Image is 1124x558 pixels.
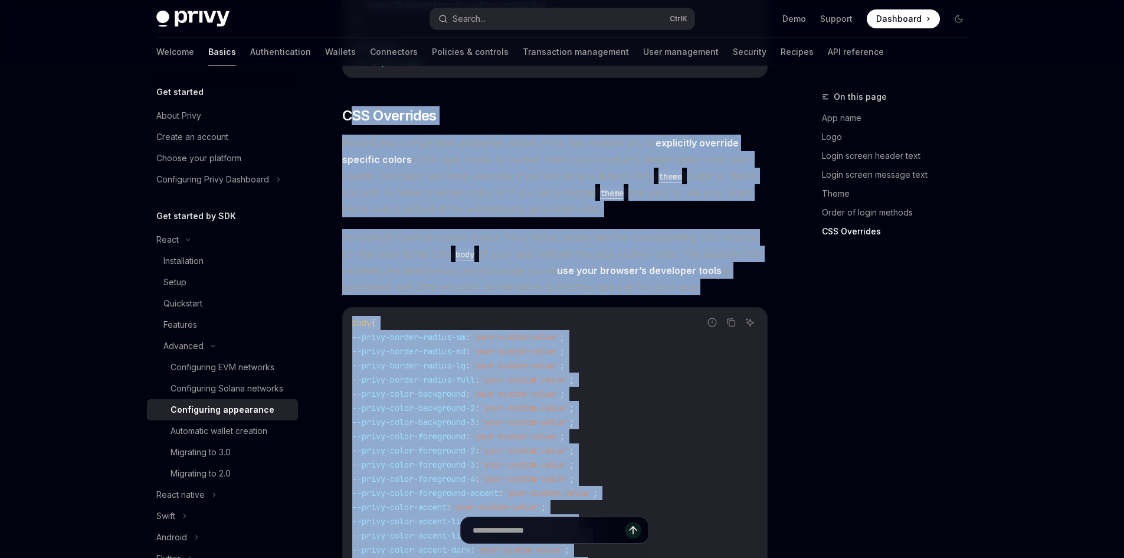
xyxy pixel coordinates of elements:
[147,105,298,126] a: About Privy
[670,14,687,24] span: Ctrl K
[352,459,475,470] span: --privy-color-foreground-3
[625,522,641,539] button: Send message
[782,13,806,25] a: Demo
[470,346,560,357] span: 'your-custom-value'
[569,459,574,470] span: ;
[250,38,311,66] a: Authentication
[466,431,470,442] span: :
[147,378,298,399] a: Configuring Solana networks
[147,357,298,378] a: Configuring EVM networks
[352,488,499,498] span: --privy-color-foreground-accent
[822,109,978,128] a: App name
[451,248,479,261] code: body
[352,318,371,328] span: body
[480,474,569,484] span: 'your-custom-value'
[560,332,565,342] span: ;
[822,128,978,146] a: Logo
[171,424,267,438] div: Automatic wallet creation
[156,172,269,187] div: Configuring Privy Dashboard
[475,417,480,428] span: :
[163,254,204,268] div: Installation
[156,488,205,502] div: React native
[447,502,451,513] span: :
[147,126,298,148] a: Create an account
[156,209,236,223] h5: Get started by SDK
[475,459,480,470] span: :
[834,90,887,104] span: On this page
[503,488,593,498] span: 'your-custom-value'
[593,488,598,498] span: ;
[470,431,560,442] span: 'your-custom-value'
[171,445,231,459] div: Migrating to 3.0
[480,374,569,385] span: 'your-custom-value'
[569,374,574,385] span: ;
[560,360,565,371] span: ;
[560,389,565,399] span: ;
[704,315,720,330] button: Report incorrect code
[828,38,884,66] a: API reference
[352,417,475,428] span: --privy-color-background-3
[595,187,628,198] a: theme
[171,403,274,417] div: Configuring appearance
[470,332,560,342] span: 'your-custom-value'
[371,318,376,328] span: {
[163,296,202,311] div: Quickstart
[499,488,503,498] span: :
[147,148,298,169] a: Choose your platform
[147,293,298,314] a: Quickstart
[470,389,560,399] span: 'your-custom-value'
[466,360,470,371] span: :
[723,315,739,330] button: Copy the contents from the code block
[470,360,560,371] span: 'your-custom-value'
[352,431,466,442] span: --privy-color-foreground
[466,389,470,399] span: :
[557,265,722,277] a: use your browser’s developer tools
[595,187,628,200] code: theme
[156,509,175,523] div: Swift
[451,502,541,513] span: 'your-custom-value'
[822,184,978,203] a: Theme
[475,474,480,484] span: :
[820,13,853,25] a: Support
[352,332,466,342] span: --privy-border-radius-sm
[147,420,298,442] a: Automatic wallet creation
[733,38,766,66] a: Security
[352,57,362,67] span: </
[352,389,466,399] span: --privy-color-background
[867,9,940,28] a: Dashboard
[466,332,470,342] span: :
[171,466,231,481] div: Migrating to 2.0
[171,381,283,396] div: Configuring Solana networks
[352,502,447,513] span: --privy-color-accent
[147,314,298,335] a: Features
[654,170,687,182] a: theme
[480,459,569,470] span: 'your-custom-value'
[342,135,768,217] span: Beyond the configuration properties above, Privy also enables you to in the login modal, to furth...
[781,38,814,66] a: Recipes
[156,233,179,247] div: React
[156,38,194,66] a: Welcome
[342,229,768,295] span: To explicitly override colors in your Privy modal, simply add the corresponding CSS variable for ...
[156,11,230,27] img: dark logo
[480,417,569,428] span: 'your-custom-value'
[147,463,298,484] a: Migrating to 2.0
[325,38,356,66] a: Wallets
[423,57,428,67] span: >
[451,248,479,260] a: body
[876,13,922,25] span: Dashboard
[560,346,565,357] span: ;
[822,203,978,222] a: Order of login methods
[453,12,486,26] div: Search...
[171,360,274,374] div: Configuring EVM networks
[569,403,574,413] span: ;
[352,474,475,484] span: --privy-color-foreground-4
[352,346,466,357] span: --privy-border-radius-md
[156,151,241,165] div: Choose your platform
[466,346,470,357] span: :
[822,222,978,241] a: CSS Overrides
[560,431,565,442] span: ;
[342,106,437,125] span: CSS Overrides
[156,130,228,144] div: Create an account
[475,403,480,413] span: :
[352,445,475,456] span: --privy-color-foreground-2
